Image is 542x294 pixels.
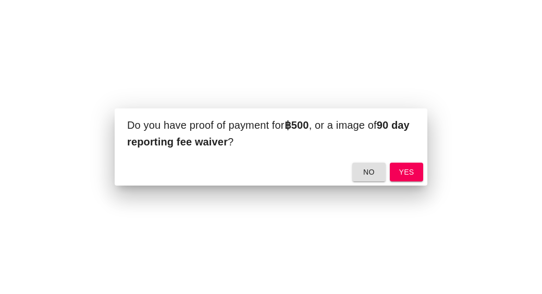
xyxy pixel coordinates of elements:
button: yes [390,163,423,182]
b: 90 day reporting fee waiver [127,119,410,148]
span: no [361,166,377,179]
span: yes [398,166,415,179]
span: Do you have proof of payment for , or a image of ? [127,119,410,148]
button: no [352,163,386,182]
b: ฿500 [285,119,309,131]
